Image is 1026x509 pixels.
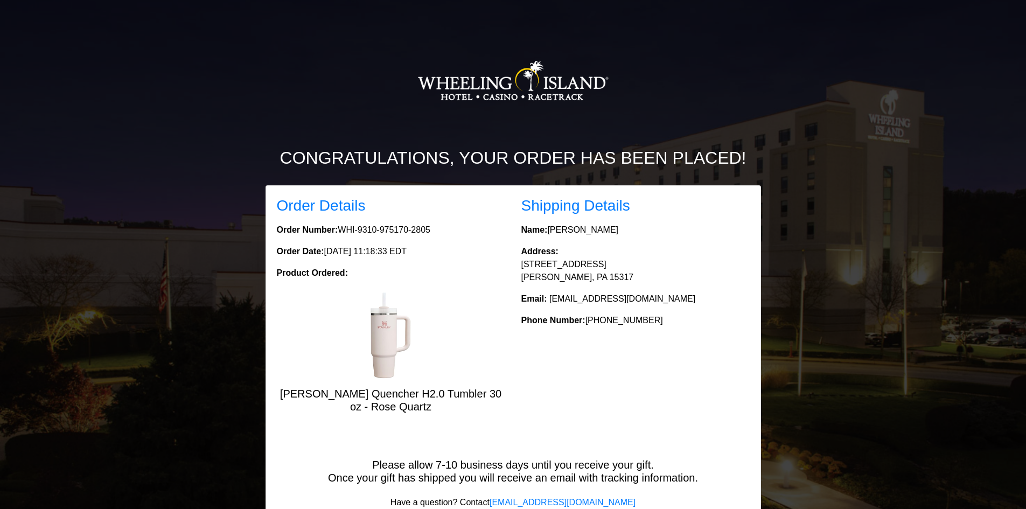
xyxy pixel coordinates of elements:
p: [PERSON_NAME] [521,224,750,236]
strong: Phone Number: [521,316,585,325]
p: [PHONE_NUMBER] [521,314,750,327]
p: [DATE] 11:18:33 EDT [277,245,505,258]
h3: Shipping Details [521,197,750,215]
strong: Name: [521,225,548,234]
h5: Please allow 7-10 business days until you receive your gift. [266,458,760,471]
strong: Order Number: [277,225,338,234]
a: [EMAIL_ADDRESS][DOMAIN_NAME] [490,498,636,507]
img: Logo [417,27,609,135]
p: [EMAIL_ADDRESS][DOMAIN_NAME] [521,292,750,305]
p: [STREET_ADDRESS] [PERSON_NAME], PA 15317 [521,245,750,284]
h3: Order Details [277,197,505,215]
h5: [PERSON_NAME] Quencher H2.0 Tumbler 30 oz - Rose Quartz [277,387,505,413]
strong: Product Ordered: [277,268,348,277]
strong: Address: [521,247,559,256]
h2: Congratulations, your order has been placed! [214,148,812,168]
h6: Have a question? Contact [266,497,760,507]
p: WHI-9310-975170-2805 [277,224,505,236]
img: STANLEY Quencher H2.0 Tumbler 30 oz - Rose Quartz [348,292,434,379]
strong: Email: [521,294,547,303]
h5: Once your gift has shipped you will receive an email with tracking information. [266,471,760,484]
strong: Order Date: [277,247,324,256]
